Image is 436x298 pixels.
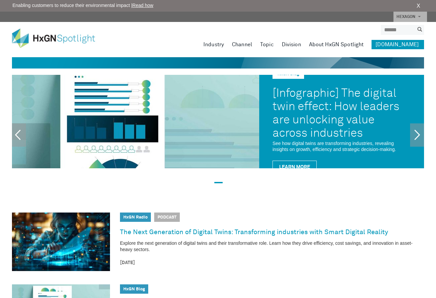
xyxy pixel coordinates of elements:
a: HxGN Radio [123,215,148,220]
a: Topic [260,40,274,49]
a: Read how [132,3,153,8]
a: [DOMAIN_NAME] [372,40,424,49]
a: About HxGN Spotlight [309,40,364,49]
p: Explore the next generation of digital twins and their transformative role. Learn how they drive ... [120,240,424,253]
img: [Infographic] The digital twin effect: How leaders are unlocking value across industries [12,75,259,168]
a: [Infographic] The digital twin effect: How leaders are unlocking value across industries [272,82,411,140]
img: HxGN Spotlight [12,29,105,48]
p: See how digital twins are transforming industries, revealing insights on growth, efficiency and s... [272,140,411,152]
a: X [417,2,420,10]
a: Learn More [272,161,317,173]
a: Next [410,123,424,147]
a: Industry [203,40,224,49]
span: Podcast [154,213,180,222]
a: Previous [12,123,26,147]
img: The Next Generation of Digital Twins: Transforming industries with Smart Digital Reality [12,213,110,271]
a: Channel [232,40,252,49]
a: HEXAGON [393,12,427,22]
a: Division [282,40,301,49]
span: Enabling customers to reduce their environmental impact | [13,2,154,9]
a: The Next Generation of Digital Twins: Transforming industries with Smart Digital Reality [120,227,388,237]
time: [DATE] [120,259,424,266]
a: HxGN Blog [123,287,145,291]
